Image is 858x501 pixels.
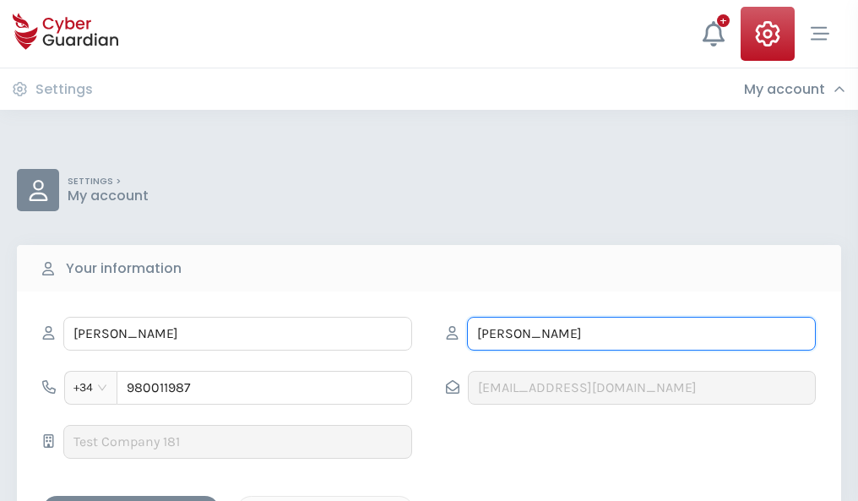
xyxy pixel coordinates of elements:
[717,14,730,27] div: +
[35,81,93,98] h3: Settings
[73,375,108,400] span: +34
[117,371,412,405] input: 612345678
[744,81,825,98] h3: My account
[744,81,845,98] div: My account
[68,188,149,204] p: My account
[66,259,182,279] b: Your information
[68,176,149,188] p: SETTINGS >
